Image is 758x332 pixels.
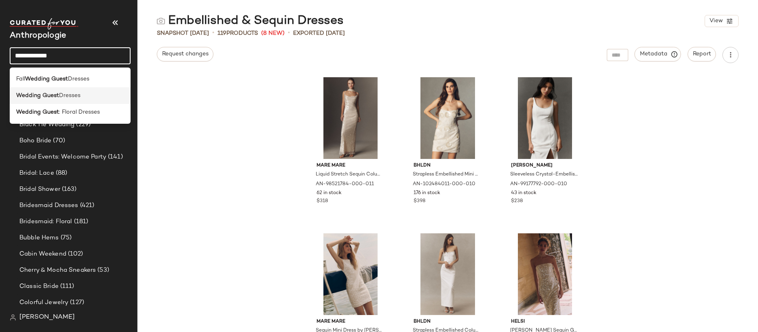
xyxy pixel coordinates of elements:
[16,91,59,100] b: Wedding Guest
[316,171,384,178] span: Liquid Stretch Sequin Column Maxi Dress by Mare Mare in Ivory, Women's, Size: Large, Polyester at...
[510,181,567,188] span: AN-99177792-000-010
[414,198,425,205] span: $398
[19,313,75,322] span: [PERSON_NAME]
[162,51,209,57] span: Request changes
[157,13,344,29] div: Embellished & Sequin Dresses
[66,250,83,259] span: (102)
[413,171,481,178] span: Strapless Embellished Mini Dress by BHLDN in White, Women's, Size: Small, Polyester/Elastane at A...
[19,233,59,243] span: Bubble Hems
[217,30,226,36] span: 119
[511,162,579,169] span: [PERSON_NAME]
[19,217,72,226] span: Bridesmaid: Floral
[317,318,385,326] span: Mare Mare
[74,120,91,129] span: (229)
[78,201,95,210] span: (421)
[635,47,681,61] button: Metadata
[157,17,165,25] img: svg%3e
[511,318,579,326] span: Helsi
[510,171,579,178] span: Sleeveless Crystal-Embellished Scoop-Neck Side-Slit Column Maxi Dress by [PERSON_NAME] in White, ...
[72,217,89,226] span: (181)
[293,29,345,38] p: Exported [DATE]
[19,282,59,291] span: Classic Bride
[59,233,72,243] span: (75)
[288,28,290,38] span: •
[317,190,342,197] span: 62 in stock
[19,136,51,146] span: Boho Bride
[59,282,74,291] span: (111)
[261,29,285,38] span: (8 New)
[10,32,66,40] span: Current Company Name
[106,152,123,162] span: (141)
[157,29,209,38] span: Snapshot [DATE]
[505,233,586,315] img: 101964013_879_d10
[19,169,54,178] span: Bridal: Lace
[10,314,16,321] img: svg%3e
[51,136,65,146] span: (70)
[54,169,68,178] span: (88)
[19,298,68,307] span: Colorful Jewelry
[96,266,109,275] span: (53)
[10,18,78,30] img: cfy_white_logo.C9jOOHJF.svg
[310,233,391,315] img: 102531712_011_d10
[511,190,536,197] span: 43 in stock
[310,77,391,159] img: 98521784_011_b
[316,181,374,188] span: AN-98521784-000-011
[407,77,488,159] img: 102484011_010_b
[59,91,80,100] span: Dresses
[317,162,385,169] span: Mare Mare
[407,233,488,315] img: 100475714_010_b
[19,266,96,275] span: Cherry & Mocha Sneakers
[68,298,84,307] span: (127)
[157,47,213,61] button: Request changes
[59,108,100,116] span: : Floral Dresses
[68,75,89,83] span: Dresses
[511,198,523,205] span: $238
[19,250,66,259] span: Cabin Weekend
[217,29,258,38] div: Products
[505,77,586,159] img: 99177792_010_b
[25,75,68,83] b: Wedding Guest
[414,162,482,169] span: BHLDN
[693,51,711,57] span: Report
[317,198,328,205] span: $318
[60,185,77,194] span: (163)
[414,190,440,197] span: 176 in stock
[19,152,106,162] span: Bridal Events: Welcome Party
[413,181,475,188] span: AN-102484011-000-010
[16,75,25,83] span: Fall
[709,18,723,24] span: View
[16,108,59,116] b: Wedding Guest
[414,318,482,326] span: BHLDN
[688,47,716,61] button: Report
[705,15,739,27] button: View
[212,28,214,38] span: •
[19,120,74,129] span: Black Tie Wedding
[640,51,676,58] span: Metadata
[19,185,60,194] span: Bridal Shower
[19,201,78,210] span: Bridesmaid Dresses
